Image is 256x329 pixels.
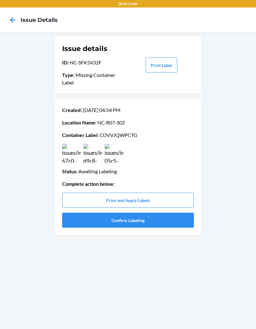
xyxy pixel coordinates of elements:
[62,181,115,187] span: Complete action below :
[62,168,194,175] p: Awaiting Labeling
[118,1,138,7] p: DFW1TMP
[62,193,194,208] button: Print and Apply Labels
[62,59,69,65] span: ID :
[62,119,194,126] p: NC-R07-S02
[21,16,58,24] h4: Issue details
[62,44,127,54] h1: Issue details
[62,131,194,139] p: CDVVJQWPCTG
[62,132,99,138] span: Container Label :
[62,71,127,86] p: Missing Container Label
[62,59,127,66] p: NC-SFK5X32F
[62,106,194,114] p: [DATE] 04:54 PM
[83,144,102,163] img: issues/images/88ee60f3-d9c8-4713-9623-61e6cec64409.jpg
[62,72,75,78] span: Type :
[62,168,77,174] span: Status :
[62,213,194,228] button: Confirm Labeling
[62,107,82,113] span: Created :
[145,58,177,73] button: Print Label
[62,119,96,125] span: Location Name :
[62,144,81,163] img: issues/images/58b13b96-67c0-4048-ad8f-65aab1cfa861.jpg
[105,144,123,163] img: issues/images/a8e5d945-05c5-4dbe-bb22-1647e1c4c2db.jpg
